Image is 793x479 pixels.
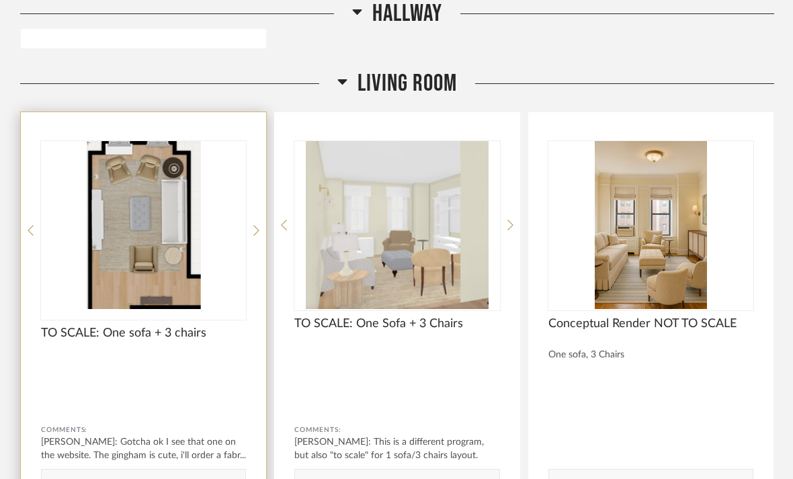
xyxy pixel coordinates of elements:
div: [PERSON_NAME]: This is a different program, but also "to scale" for 1 sofa/3 chairs layout. [294,436,499,463]
img: undefined [41,142,246,310]
div: [PERSON_NAME]: Gotcha ok I see that one on the website. The gingham is cute, i'll order a fabr... [41,436,246,463]
span: TO SCALE: One sofa + 3 chairs [41,326,246,341]
img: undefined [294,142,499,310]
div: One sofa, 3 Chairs [548,350,753,361]
span: TO SCALE: One Sofa + 3 Chairs [294,317,499,332]
div: Comments: [294,424,499,437]
div: 0 [41,142,246,310]
img: undefined [548,142,753,310]
span: Conceptual Render NOT TO SCALE [548,317,753,332]
div: Comments: [41,424,246,437]
span: Living Room [358,70,457,99]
